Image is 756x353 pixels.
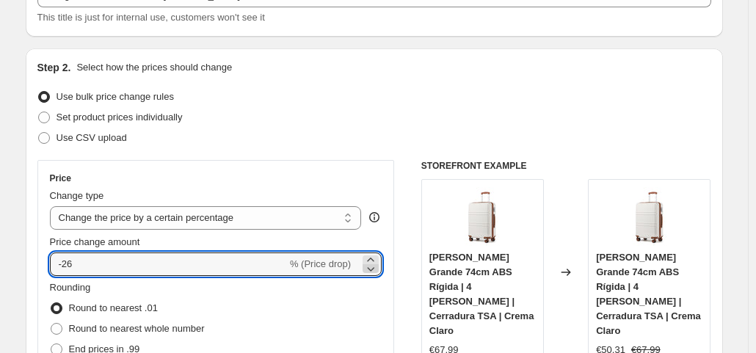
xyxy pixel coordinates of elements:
span: Change type [50,190,104,201]
span: Set product prices individually [57,112,183,123]
h6: STOREFRONT EXAMPLE [421,160,711,172]
span: This title is just for internal use, customers won't see it [37,12,265,23]
span: Use CSV upload [57,132,127,143]
span: Price change amount [50,236,140,247]
span: [PERSON_NAME] Grande 74cm ABS Rígida | 4 [PERSON_NAME] | Cerradura TSA | Crema Claro [596,252,701,336]
span: [PERSON_NAME] Grande 74cm ABS Rígida | 4 [PERSON_NAME] | Cerradura TSA | Crema Claro [429,252,534,336]
img: 61_1kvGMyYL_80x.jpg [620,187,679,246]
div: help [367,210,382,225]
span: Rounding [50,282,91,293]
span: Round to nearest .01 [69,302,158,313]
img: 61_1kvGMyYL_80x.jpg [453,187,512,246]
h3: Price [50,172,71,184]
span: Round to nearest whole number [69,323,205,334]
span: Use bulk price change rules [57,91,174,102]
input: -15 [50,252,287,276]
span: % (Price drop) [290,258,351,269]
h2: Step 2. [37,60,71,75]
p: Select how the prices should change [76,60,232,75]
